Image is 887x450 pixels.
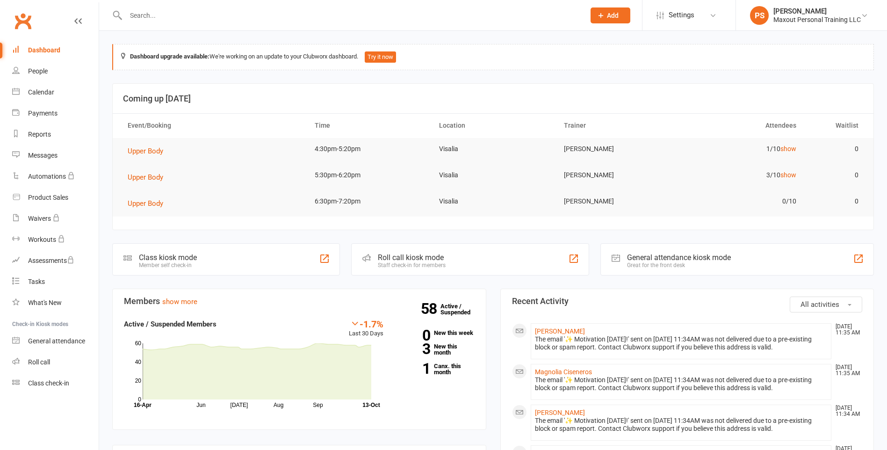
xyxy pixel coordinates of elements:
[124,297,475,306] h3: Members
[831,364,862,377] time: [DATE] 11:35 AM
[680,138,804,160] td: 1/10
[28,88,54,96] div: Calendar
[378,253,446,262] div: Roll call kiosk mode
[790,297,862,312] button: All activities
[123,94,863,103] h3: Coming up [DATE]
[12,103,99,124] a: Payments
[28,46,60,54] div: Dashboard
[440,296,482,322] a: 58Active / Suspended
[805,114,867,138] th: Waitlist
[805,190,867,212] td: 0
[12,187,99,208] a: Product Sales
[831,324,862,336] time: [DATE] 11:35 AM
[162,298,197,306] a: show more
[591,7,630,23] button: Add
[431,114,555,138] th: Location
[306,164,431,186] td: 5:30pm-6:20pm
[555,138,680,160] td: [PERSON_NAME]
[831,405,862,417] time: [DATE] 11:34 AM
[535,327,585,335] a: [PERSON_NAME]
[397,343,475,356] a: 3New this month
[780,145,796,152] a: show
[535,409,585,416] a: [PERSON_NAME]
[397,342,430,356] strong: 3
[11,9,35,33] a: Clubworx
[12,124,99,145] a: Reports
[28,215,51,222] div: Waivers
[306,138,431,160] td: 4:30pm-5:20pm
[680,190,804,212] td: 0/10
[805,164,867,186] td: 0
[349,319,383,329] div: -1.7%
[397,363,475,375] a: 1Canx. this month
[123,9,578,22] input: Search...
[555,114,680,138] th: Trainer
[12,229,99,250] a: Workouts
[28,257,74,264] div: Assessments
[750,6,769,25] div: PS
[535,417,828,433] div: The email '✨ Motivation [DATE]!' sent on [DATE] 11:34AM was not delivered due to a pre-existing b...
[378,262,446,269] div: Staff check-in for members
[28,131,51,138] div: Reports
[12,250,99,271] a: Assessments
[12,373,99,394] a: Class kiosk mode
[28,67,48,75] div: People
[535,368,592,376] a: Magnolia Ciseneros
[535,335,828,351] div: The email '✨ Motivation [DATE]!' sent on [DATE] 11:34AM was not delivered due to a pre-existing b...
[800,300,839,309] span: All activities
[12,40,99,61] a: Dashboard
[112,44,874,70] div: We're working on an update to your Clubworx dashboard.
[349,319,383,339] div: Last 30 Days
[28,194,68,201] div: Product Sales
[627,253,731,262] div: General attendance kiosk mode
[627,262,731,269] div: Great for the front desk
[680,164,804,186] td: 3/10
[12,166,99,187] a: Automations
[431,164,555,186] td: Visalia
[306,190,431,212] td: 6:30pm-7:20pm
[680,114,804,138] th: Attendees
[128,145,170,157] button: Upper Body
[128,173,163,181] span: Upper Body
[512,297,863,306] h3: Recent Activity
[128,172,170,183] button: Upper Body
[12,145,99,166] a: Messages
[12,208,99,229] a: Waivers
[773,7,861,15] div: [PERSON_NAME]
[28,337,85,345] div: General attendance
[12,271,99,292] a: Tasks
[12,82,99,103] a: Calendar
[555,190,680,212] td: [PERSON_NAME]
[139,262,197,269] div: Member self check-in
[431,138,555,160] td: Visalia
[669,5,694,26] span: Settings
[12,61,99,82] a: People
[555,164,680,186] td: [PERSON_NAME]
[780,171,796,179] a: show
[607,12,619,19] span: Add
[535,376,828,392] div: The email '✨ Motivation [DATE]!' sent on [DATE] 11:34AM was not delivered due to a pre-existing b...
[28,358,50,366] div: Roll call
[397,362,430,376] strong: 1
[28,173,66,180] div: Automations
[130,53,209,60] strong: Dashboard upgrade available:
[128,198,170,209] button: Upper Body
[28,299,62,306] div: What's New
[397,328,430,342] strong: 0
[431,190,555,212] td: Visalia
[397,330,475,336] a: 0New this week
[139,253,197,262] div: Class kiosk mode
[28,109,58,117] div: Payments
[119,114,306,138] th: Event/Booking
[12,352,99,373] a: Roll call
[128,147,163,155] span: Upper Body
[28,278,45,285] div: Tasks
[773,15,861,24] div: Maxout Personal Training LLC
[28,379,69,387] div: Class check-in
[805,138,867,160] td: 0
[124,320,216,328] strong: Active / Suspended Members
[12,292,99,313] a: What's New
[12,331,99,352] a: General attendance kiosk mode
[28,236,56,243] div: Workouts
[28,152,58,159] div: Messages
